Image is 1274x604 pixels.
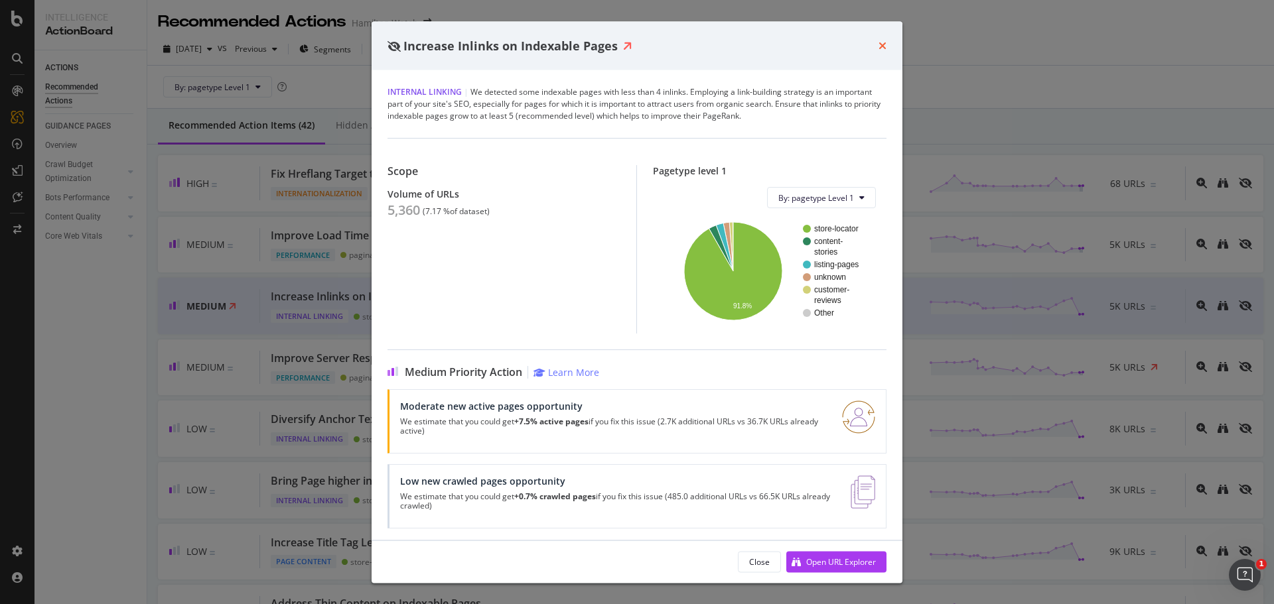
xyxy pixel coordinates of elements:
span: Medium Priority Action [405,366,522,379]
text: 91.8% [733,302,752,310]
div: Open URL Explorer [806,556,876,567]
p: We estimate that you could get if you fix this issue (2.7K additional URLs vs 36.7K URLs already ... [400,417,826,436]
iframe: Intercom live chat [1229,559,1261,591]
div: Moderate new active pages opportunity [400,400,826,412]
span: Internal Linking [388,86,462,97]
img: RO06QsNG.png [842,400,875,434]
div: times [879,37,886,54]
button: By: pagetype Level 1 [767,187,876,208]
span: By: pagetype Level 1 [778,192,854,203]
text: reviews [814,296,841,305]
button: Open URL Explorer [786,551,886,572]
img: e5DMFwAAAABJRU5ErkJggg== [851,475,875,509]
div: We detected some indexable pages with less than 4 inlinks. Employing a link-building strategy is ... [388,86,886,122]
text: stories [814,247,837,257]
a: Learn More [533,366,599,379]
text: unknown [814,272,846,282]
button: Close [738,551,781,572]
text: content- [814,237,843,246]
p: We estimate that you could get if you fix this issue (485.0 additional URLs vs 66.5K URLs already... [400,492,835,511]
div: Scope [388,165,620,178]
span: | [464,86,468,97]
div: eye-slash [388,40,401,51]
div: Volume of URLs [388,188,620,200]
text: Other [814,308,834,318]
svg: A chart. [664,219,876,323]
div: ( 7.17 % of dataset ) [423,207,490,216]
text: customer- [814,285,849,294]
span: 1 [1256,559,1267,570]
strong: +0.7% crawled pages [514,491,596,502]
div: Close [749,556,770,567]
span: Increase Inlinks on Indexable Pages [403,37,618,53]
div: Learn More [548,366,599,379]
div: Low new crawled pages opportunity [400,475,835,487]
text: listing-pages [814,260,859,269]
div: 5,360 [388,202,420,218]
div: Pagetype level 1 [653,165,886,176]
div: modal [372,21,902,583]
text: store-locator [814,224,859,233]
strong: +7.5% active pages [514,416,589,427]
